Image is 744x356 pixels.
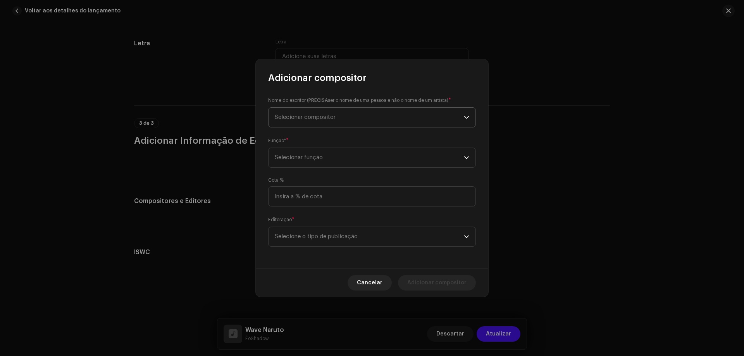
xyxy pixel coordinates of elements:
[357,275,382,291] span: Cancelar
[275,148,464,167] span: Selecionar função
[464,108,469,127] div: gatilho suspenso
[464,227,469,246] div: gatilho suspenso
[268,177,284,183] label: Cota %
[348,275,392,291] button: Cancelar
[407,280,467,285] font: Adicionar compositor
[275,114,336,120] span: Selecionar compositor
[268,216,292,224] small: Editoração
[268,73,367,83] font: Adicionar compositor
[268,137,286,144] small: Função*
[275,227,464,246] span: Selecione o tipo de publicação
[268,186,476,206] input: Insira a % de cota
[464,148,469,167] div: gatilho suspenso
[275,108,464,127] span: Selecionar compositor
[308,98,328,103] strong: PRECISA
[398,275,476,291] button: Adicionar compositor
[268,96,448,104] small: Nome do escritor ( ser o nome de uma pessoa e não o nome de um artista)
